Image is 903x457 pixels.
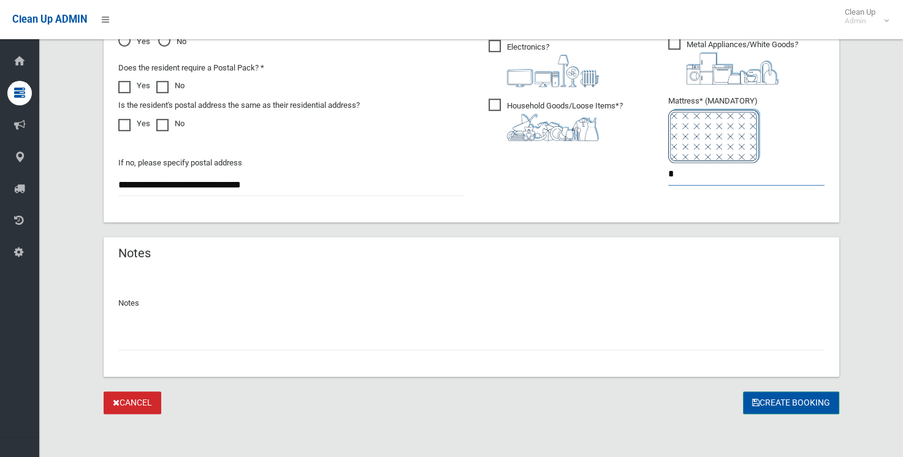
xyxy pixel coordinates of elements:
span: Yes [118,34,150,49]
span: Clean Up [839,7,888,26]
img: 36c1b0289cb1767239cdd3de9e694f19.png [687,52,779,85]
span: No [158,34,186,49]
span: Metal Appliances/White Goods [668,37,798,85]
label: If no, please specify postal address [118,156,242,170]
span: Household Goods/Loose Items* [489,99,623,141]
i: ? [507,101,623,141]
img: e7408bece873d2c1783593a074e5cb2f.png [668,108,760,163]
i: ? [507,42,599,87]
span: Clean Up ADMIN [12,13,87,25]
label: Does the resident require a Postal Pack? * [118,61,264,75]
img: 394712a680b73dbc3d2a6a3a7ffe5a07.png [507,55,599,87]
i: ? [687,40,798,85]
header: Notes [104,241,166,265]
label: No [156,78,185,93]
a: Cancel [104,391,161,414]
span: Mattress* (MANDATORY) [668,96,825,163]
p: Notes [118,296,825,311]
small: Admin [845,17,875,26]
label: Yes [118,116,150,131]
img: b13cc3517677393f34c0a387616ef184.png [507,113,599,141]
button: Create Booking [743,391,839,414]
label: No [156,116,185,131]
label: Yes [118,78,150,93]
label: Is the resident's postal address the same as their residential address? [118,98,360,113]
span: Electronics [489,40,599,87]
